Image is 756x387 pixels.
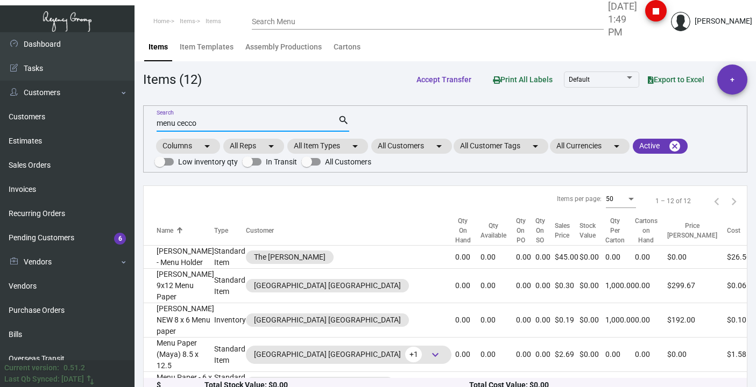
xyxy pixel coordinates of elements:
[667,338,727,372] td: $0.00
[580,221,605,240] div: Stock Value
[635,303,667,338] td: 0.00
[180,18,195,25] span: Items
[157,226,173,235] div: Name
[144,269,214,303] td: [PERSON_NAME] 9x12 Menu Paper
[580,303,605,338] td: $0.00
[516,303,535,338] td: 0.00
[516,269,535,303] td: 0.00
[63,362,85,374] div: 0.51.2
[555,269,580,303] td: $0.30
[4,362,59,374] div: Current version:
[727,303,751,338] td: $0.10
[580,221,596,240] div: Stock Value
[655,196,691,206] div: 1 – 12 of 12
[727,338,751,372] td: $1.58
[481,221,506,240] div: Qty Available
[610,140,623,153] mat-icon: arrow_drop_down
[555,221,580,240] div: Sales Price
[481,269,516,303] td: 0.00
[730,64,734,95] span: +
[717,64,747,95] button: +
[349,140,362,153] mat-icon: arrow_drop_down
[265,140,278,153] mat-icon: arrow_drop_down
[245,41,322,53] div: Assembly Productions
[454,139,548,154] mat-chip: All Customer Tags
[214,226,246,235] div: Type
[4,374,84,385] div: Last Qb Synced: [DATE]
[180,41,234,53] div: Item Templates
[481,246,516,269] td: 0.00
[667,221,727,240] div: Price [PERSON_NAME]
[153,18,169,25] span: Home
[727,269,751,303] td: $0.06
[455,303,481,338] td: 0.00
[569,76,590,83] span: Default
[144,338,214,372] td: Menu Paper (Maya) 8.5 x 12.5
[455,216,481,245] div: Qty On Hand
[429,348,442,361] span: keyboard_arrow_down
[144,246,214,269] td: [PERSON_NAME] - Menu Holder
[455,269,481,303] td: 0.00
[416,75,471,84] span: Accept Transfer
[580,246,605,269] td: $0.00
[143,70,202,89] div: Items (12)
[535,216,545,245] div: Qty On SO
[481,338,516,372] td: 0.00
[529,140,542,153] mat-icon: arrow_drop_down
[727,226,751,235] div: Cost
[555,303,580,338] td: $0.19
[287,139,368,154] mat-chip: All Item Types
[325,155,371,168] span: All Customers
[455,338,481,372] td: 0.00
[535,246,555,269] td: 0.00
[535,269,555,303] td: 0.00
[606,195,613,203] span: 50
[156,139,220,154] mat-chip: Columns
[649,5,662,18] i: stop
[516,216,535,245] div: Qty On PO
[223,139,284,154] mat-chip: All Reps
[605,269,635,303] td: 1,000.00
[455,246,481,269] td: 0.00
[727,226,740,235] div: Cost
[606,196,636,203] mat-select: Items per page:
[708,192,725,210] button: Previous page
[635,338,667,372] td: 0.00
[149,41,168,53] div: Items
[635,269,667,303] td: 0.00
[516,338,535,372] td: 0.00
[254,252,326,263] div: The [PERSON_NAME]
[371,139,452,154] mat-chip: All Customers
[580,338,605,372] td: $0.00
[605,216,625,245] div: Qty Per Carton
[605,338,635,372] td: 0.00
[555,246,580,269] td: $45.00
[144,303,214,338] td: [PERSON_NAME] NEW 8 x 6 Menu paper
[493,75,553,84] span: Print All Labels
[671,12,690,31] img: admin@bootstrapmaster.com
[667,221,717,240] div: Price [PERSON_NAME]
[408,70,480,89] button: Accept Transfer
[639,70,713,89] button: Export to Excel
[178,155,238,168] span: Low inventory qty
[695,16,752,27] div: [PERSON_NAME]
[555,221,570,240] div: Sales Price
[580,269,605,303] td: $0.00
[550,139,630,154] mat-chip: All Currencies
[206,18,221,25] span: Items
[433,140,446,153] mat-icon: arrow_drop_down
[648,75,704,84] span: Export to Excel
[455,216,471,245] div: Qty On Hand
[516,216,526,245] div: Qty On PO
[635,216,667,245] div: Cartons on Hand
[334,41,361,53] div: Cartons
[557,194,602,204] div: Items per page:
[605,303,635,338] td: 1,000.00
[214,303,246,338] td: Inventory
[635,216,658,245] div: Cartons on Hand
[254,314,401,326] div: [GEOGRAPHIC_DATA] [GEOGRAPHIC_DATA]
[605,216,635,245] div: Qty Per Carton
[214,246,246,269] td: Standard Item
[633,139,688,154] mat-chip: Active
[516,246,535,269] td: 0.00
